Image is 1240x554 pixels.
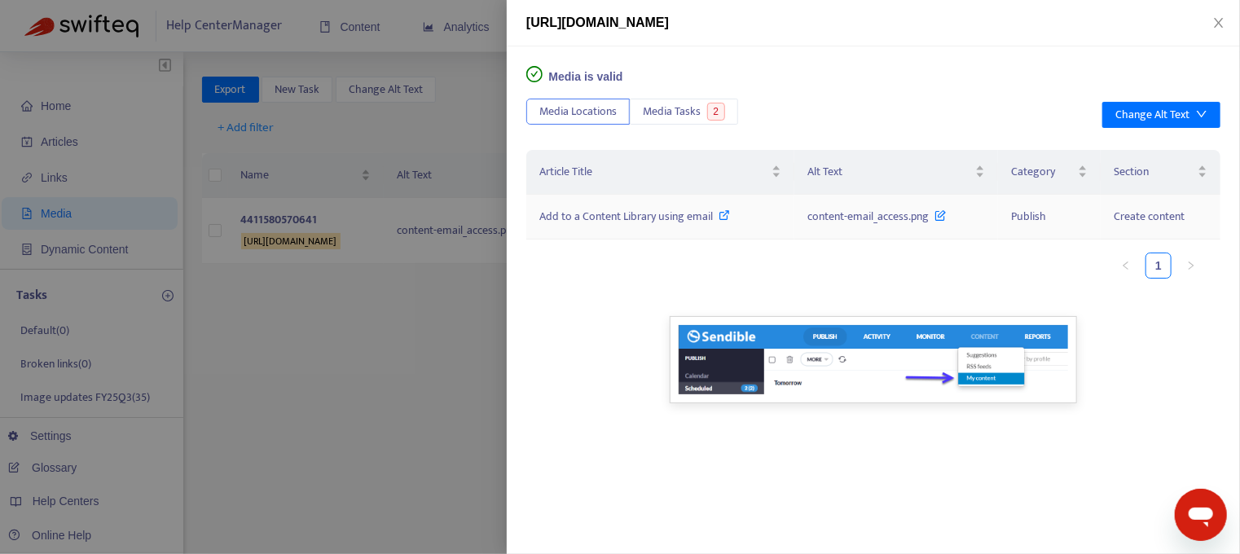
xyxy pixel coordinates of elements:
[1121,261,1131,270] span: left
[1114,207,1185,226] span: Create content
[526,66,543,82] span: check-circle
[1196,108,1207,120] span: down
[1178,253,1204,279] li: Next Page
[526,15,669,29] span: [URL][DOMAIN_NAME]
[643,103,701,121] span: Media Tasks
[1186,261,1196,270] span: right
[1212,16,1225,29] span: close
[1115,106,1189,124] div: Change Alt Text
[1207,15,1230,31] button: Close
[630,99,738,125] button: Media Tasks2
[539,207,713,226] span: Add to a Content Library using email
[1102,102,1220,128] button: Change Alt Text
[549,70,623,83] span: Media is valid
[794,150,998,195] th: Alt Text
[1101,150,1220,195] th: Section
[1178,253,1204,279] button: right
[670,316,1077,403] img: Unable to display this image
[707,103,726,121] span: 2
[1114,163,1194,181] span: Section
[1175,489,1227,541] iframe: Button to launch messaging window
[998,150,1101,195] th: Category
[1011,207,1046,226] span: Publish
[1011,163,1075,181] span: Category
[1113,253,1139,279] button: left
[539,163,768,181] span: Article Title
[807,163,972,181] span: Alt Text
[1145,253,1172,279] li: 1
[526,150,794,195] th: Article Title
[539,103,617,121] span: Media Locations
[526,99,630,125] button: Media Locations
[807,207,929,226] span: content-email_access.png
[1146,253,1171,278] a: 1
[1113,253,1139,279] li: Previous Page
